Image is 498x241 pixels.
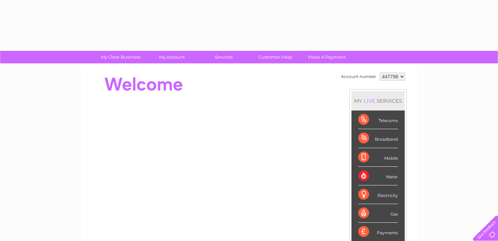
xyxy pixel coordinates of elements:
td: Account number [339,71,378,82]
a: My Clear Business [93,51,149,63]
div: MY SERVICES [351,91,405,111]
div: Gas [358,204,398,223]
a: Customer Help [247,51,303,63]
div: Broadband [358,129,398,148]
a: My Account [144,51,200,63]
a: Make A Payment [299,51,355,63]
a: Services [196,51,252,63]
div: Telecoms [358,111,398,129]
div: Payments [358,223,398,241]
div: LIVE [362,98,377,104]
div: Electricity [358,185,398,204]
div: Water [358,167,398,185]
div: Mobile [358,148,398,167]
